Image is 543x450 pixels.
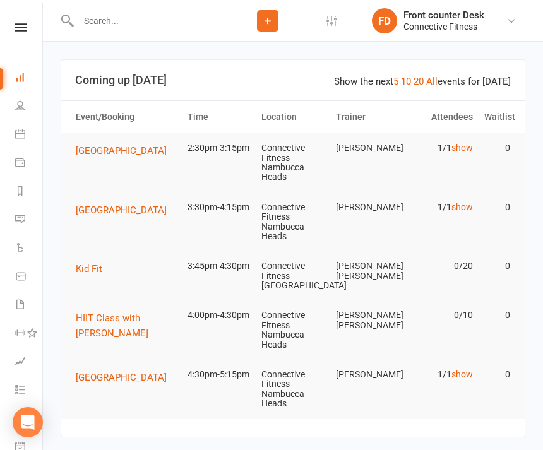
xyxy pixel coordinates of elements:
[182,101,256,133] th: Time
[15,178,44,206] a: Reports
[15,263,44,292] a: Product Sales
[256,192,330,252] td: Connective Fitness Nambucca Heads
[426,76,438,87] a: All
[256,300,330,360] td: Connective Fitness Nambucca Heads
[404,251,479,281] td: 0/20
[256,251,330,300] td: Connective Fitness [GEOGRAPHIC_DATA]
[393,76,398,87] a: 5
[75,12,225,30] input: Search...
[182,360,256,389] td: 4:30pm-5:15pm
[182,251,256,281] td: 3:45pm-4:30pm
[15,93,44,121] a: People
[451,369,473,379] a: show
[15,150,44,178] a: Payments
[404,300,479,330] td: 0/10
[451,143,473,153] a: show
[15,405,44,434] a: What's New
[76,370,176,385] button: [GEOGRAPHIC_DATA]
[334,74,511,89] div: Show the next events for [DATE]
[182,192,256,222] td: 3:30pm-4:15pm
[330,192,405,222] td: [PERSON_NAME]
[182,300,256,330] td: 4:00pm-4:30pm
[403,21,484,32] div: Connective Fitness
[479,133,516,163] td: 0
[404,101,479,133] th: Attendees
[182,133,256,163] td: 2:30pm-3:15pm
[451,202,473,212] a: show
[404,192,479,222] td: 1/1
[256,133,330,192] td: Connective Fitness Nambucca Heads
[76,261,111,276] button: Kid Fit
[479,251,516,281] td: 0
[15,348,44,377] a: Assessments
[76,204,167,216] span: [GEOGRAPHIC_DATA]
[372,8,397,33] div: FD
[15,121,44,150] a: Calendar
[330,101,405,133] th: Trainer
[404,133,479,163] td: 1/1
[479,192,516,222] td: 0
[256,360,330,419] td: Connective Fitness Nambucca Heads
[330,133,405,163] td: [PERSON_NAME]
[76,203,176,218] button: [GEOGRAPHIC_DATA]
[76,312,148,339] span: HIIT Class with [PERSON_NAME]
[13,407,43,437] div: Open Intercom Messenger
[76,145,167,157] span: [GEOGRAPHIC_DATA]
[76,311,176,341] button: HIIT Class with [PERSON_NAME]
[70,101,182,133] th: Event/Booking
[75,74,511,86] h3: Coming up [DATE]
[330,251,405,291] td: [PERSON_NAME] [PERSON_NAME]
[401,76,411,87] a: 10
[414,76,424,87] a: 20
[256,101,330,133] th: Location
[76,143,176,158] button: [GEOGRAPHIC_DATA]
[479,300,516,330] td: 0
[330,300,405,340] td: [PERSON_NAME] [PERSON_NAME]
[76,263,102,275] span: Kid Fit
[403,9,484,21] div: Front counter Desk
[15,64,44,93] a: Dashboard
[479,101,516,133] th: Waitlist
[330,360,405,389] td: [PERSON_NAME]
[404,360,479,389] td: 1/1
[76,372,167,383] span: [GEOGRAPHIC_DATA]
[479,360,516,389] td: 0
